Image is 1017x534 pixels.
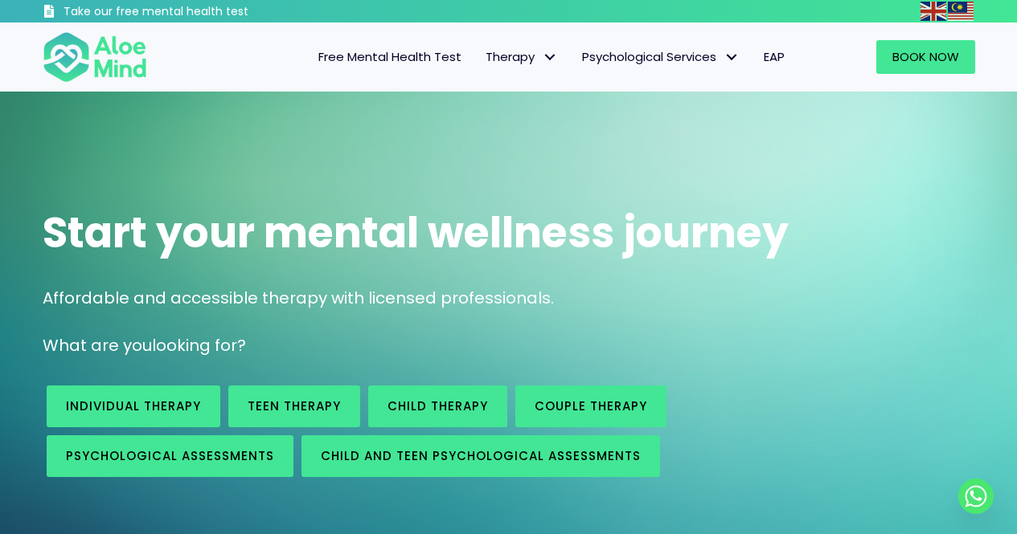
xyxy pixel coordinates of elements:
[43,4,334,22] a: Take our free mental health test
[582,48,740,65] span: Psychological Services
[515,385,666,427] a: Couple therapy
[301,435,660,477] a: Child and Teen Psychological assessments
[318,48,461,65] span: Free Mental Health Test
[47,435,293,477] a: Psychological assessments
[948,2,975,20] a: Malay
[764,48,785,65] span: EAP
[306,40,474,74] a: Free Mental Health Test
[43,31,147,84] img: Aloe mind Logo
[43,203,789,262] span: Start your mental wellness journey
[228,385,360,427] a: Teen Therapy
[535,397,647,414] span: Couple therapy
[47,385,220,427] a: Individual therapy
[66,447,274,464] span: Psychological assessments
[539,46,562,69] span: Therapy: submenu
[752,40,797,74] a: EAP
[64,4,334,20] h3: Take our free mental health test
[921,2,948,20] a: English
[321,447,641,464] span: Child and Teen Psychological assessments
[152,334,246,357] span: looking for?
[570,40,752,74] a: Psychological ServicesPsychological Services: submenu
[248,397,341,414] span: Teen Therapy
[368,385,507,427] a: Child Therapy
[921,2,946,21] img: en
[43,334,152,357] span: What are you
[892,48,959,65] span: Book Now
[876,40,975,74] a: Book Now
[168,40,797,74] nav: Menu
[474,40,570,74] a: TherapyTherapy: submenu
[388,397,488,414] span: Child Therapy
[66,397,201,414] span: Individual therapy
[43,287,975,310] p: Affordable and accessible therapy with licensed professionals.
[958,479,994,514] a: Whatsapp
[948,2,974,21] img: ms
[720,46,744,69] span: Psychological Services: submenu
[486,48,558,65] span: Therapy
